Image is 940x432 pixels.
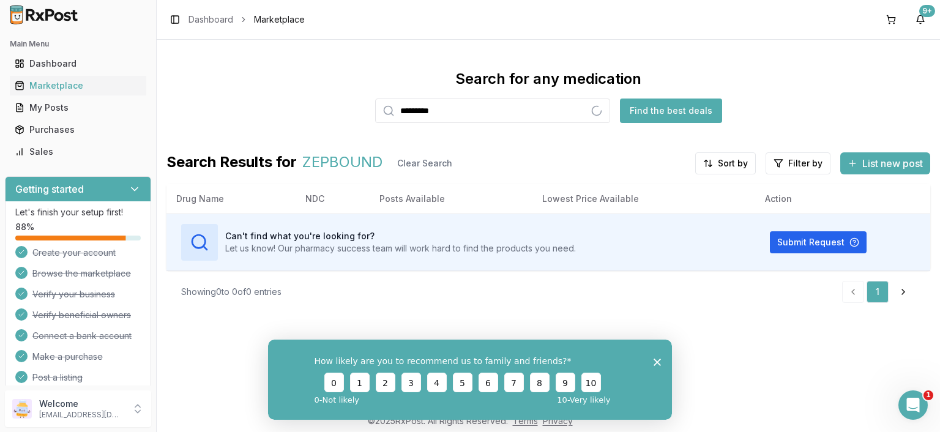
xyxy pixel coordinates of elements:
[10,141,146,163] a: Sales
[10,39,146,49] h2: Main Menu
[455,69,641,89] div: Search for any medication
[755,184,930,214] th: Action
[15,221,34,233] span: 88 %
[387,152,462,174] button: Clear Search
[891,281,916,303] a: Go to next page
[181,286,282,298] div: Showing 0 to 0 of 0 entries
[923,390,933,400] span: 1
[268,340,672,420] iframe: Survey from RxPost
[12,399,32,419] img: User avatar
[788,157,822,169] span: Filter by
[10,75,146,97] a: Marketplace
[770,231,867,253] button: Submit Request
[911,10,930,29] button: 9+
[10,97,146,119] a: My Posts
[513,415,538,426] a: Terms
[10,53,146,75] a: Dashboard
[919,5,935,17] div: 9+
[32,288,115,300] span: Verify your business
[166,184,296,214] th: Drug Name
[532,184,755,214] th: Lowest Price Available
[5,76,151,95] button: Marketplace
[840,158,930,171] a: List new post
[862,156,923,171] span: List new post
[15,206,141,218] p: Let's finish your setup first!
[32,267,131,280] span: Browse the marketplace
[225,230,576,242] h3: Can't find what you're looking for?
[620,99,722,123] button: Find the best deals
[188,13,233,26] a: Dashboard
[5,54,151,73] button: Dashboard
[32,371,83,384] span: Post a listing
[39,410,124,420] p: [EMAIL_ADDRESS][DOMAIN_NAME]
[296,184,370,214] th: NDC
[695,152,756,174] button: Sort by
[5,98,151,117] button: My Posts
[188,13,305,26] nav: breadcrumb
[254,13,305,26] span: Marketplace
[32,247,116,259] span: Create your account
[15,146,141,158] div: Sales
[10,119,146,141] a: Purchases
[15,124,141,136] div: Purchases
[32,309,131,321] span: Verify beneficial owners
[15,58,141,70] div: Dashboard
[842,281,916,303] nav: pagination
[766,152,830,174] button: Filter by
[898,390,928,420] iframe: Intercom live chat
[15,80,141,92] div: Marketplace
[32,351,103,363] span: Make a purchase
[840,152,930,174] button: List new post
[302,152,382,174] span: ZEPBOUND
[718,157,748,169] span: Sort by
[15,102,141,114] div: My Posts
[32,330,132,342] span: Connect a bank account
[5,120,151,140] button: Purchases
[5,142,151,162] button: Sales
[543,415,573,426] a: Privacy
[5,5,83,24] img: RxPost Logo
[225,242,576,255] p: Let us know! Our pharmacy success team will work hard to find the products you need.
[867,281,889,303] a: 1
[39,398,124,410] p: Welcome
[166,152,297,174] span: Search Results for
[370,184,532,214] th: Posts Available
[15,182,84,196] h3: Getting started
